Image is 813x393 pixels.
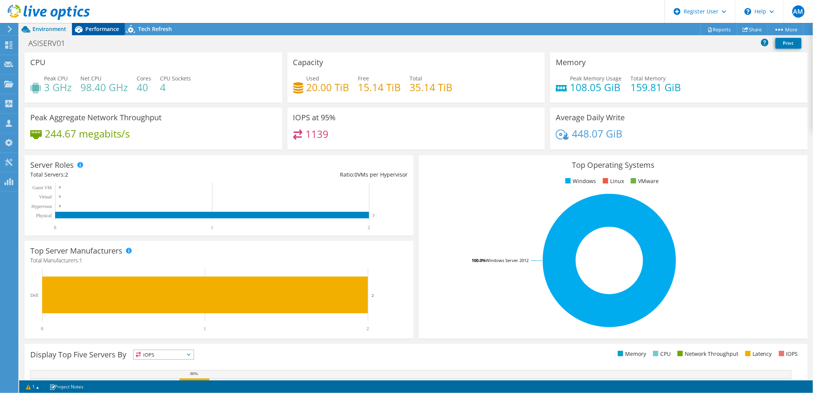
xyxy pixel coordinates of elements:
[59,185,61,189] text: 0
[305,130,328,138] h4: 1139
[30,293,38,298] text: Dell
[486,257,529,263] tspan: Windows Server 2012
[137,83,151,92] h4: 40
[410,75,423,82] span: Total
[651,350,671,358] li: CPU
[44,382,89,391] a: Project Notes
[219,170,408,179] div: Ratio: VMs per Hypervisor
[293,113,336,122] h3: IOPS at 95%
[744,8,751,15] svg: \n
[775,38,802,49] a: Print
[31,204,52,209] text: Hypervisor
[676,350,738,358] li: Network Throughput
[570,75,622,82] span: Peak Memory Usage
[30,58,46,67] h3: CPU
[556,58,586,67] h3: Memory
[36,213,52,218] text: Physical
[30,161,74,169] h3: Server Roles
[30,170,219,179] div: Total Servers:
[39,194,52,200] text: Virtual
[21,382,44,391] a: 1
[616,350,646,358] li: Memory
[472,257,486,263] tspan: 100.0%
[30,247,122,255] h3: Top Server Manufacturers
[45,129,130,138] h4: 244.67 megabits/s
[367,326,369,331] text: 2
[570,83,622,92] h4: 108.05 GiB
[59,195,61,198] text: 0
[601,177,624,185] li: Linux
[59,204,61,208] text: 0
[368,225,370,230] text: 2
[85,25,119,33] span: Performance
[358,75,369,82] span: Free
[630,75,666,82] span: Total Memory
[743,350,772,358] li: Latency
[54,225,56,230] text: 0
[160,83,191,92] h4: 4
[30,256,408,265] h4: Total Manufacturers:
[137,75,151,82] span: Cores
[556,113,625,122] h3: Average Daily Write
[25,39,77,47] h1: ASISERV01
[33,185,52,190] text: Guest VM
[80,75,101,82] span: Net CPU
[204,326,206,331] text: 1
[768,23,803,35] a: More
[563,177,596,185] li: Windows
[293,58,323,67] h3: Capacity
[33,25,66,33] span: Environment
[792,5,805,18] span: AM
[80,83,128,92] h4: 98.40 GHz
[630,83,681,92] h4: 159.81 GiB
[629,177,659,185] li: VMware
[190,371,198,376] text: 80%
[424,161,802,169] h3: Top Operating Systems
[572,129,622,138] h4: 448.07 GiB
[737,23,768,35] a: Share
[211,225,213,230] text: 1
[134,350,194,359] span: IOPS
[777,350,798,358] li: IOPS
[373,213,375,217] text: 2
[358,83,401,92] h4: 15.14 TiB
[79,257,82,264] span: 1
[30,113,162,122] h3: Peak Aggregate Network Throughput
[44,75,68,82] span: Peak CPU
[307,75,320,82] span: Used
[65,171,68,178] span: 2
[307,83,349,92] h4: 20.00 TiB
[41,326,43,331] text: 0
[138,25,172,33] span: Tech Refresh
[354,171,358,178] span: 0
[410,83,453,92] h4: 35.14 TiB
[160,75,191,82] span: CPU Sockets
[700,23,737,35] a: Reports
[372,293,374,298] text: 2
[44,83,72,92] h4: 3 GHz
